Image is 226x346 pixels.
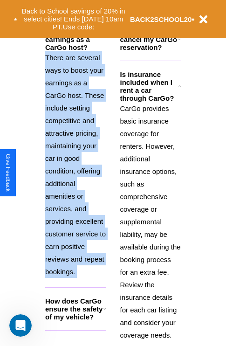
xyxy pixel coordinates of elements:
[9,314,32,337] iframe: Intercom live chat
[120,102,181,341] p: CarGo provides basic insurance coverage for renters. However, additional insurance options, such ...
[130,15,192,23] b: BACK2SCHOOL20
[45,51,106,278] p: There are several ways to boost your earnings as a CarGo host. These include setting competitive ...
[5,154,11,192] div: Give Feedback
[120,28,178,51] h3: Can I modify or cancel my CarGo reservation?
[45,297,103,321] h3: How does CarGo ensure the safety of my vehicle?
[17,5,130,34] button: Back to School savings of 20% in select cities! Ends [DATE] 10am PT.Use code:
[120,70,178,102] h3: Is insurance included when I rent a car through CarGo?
